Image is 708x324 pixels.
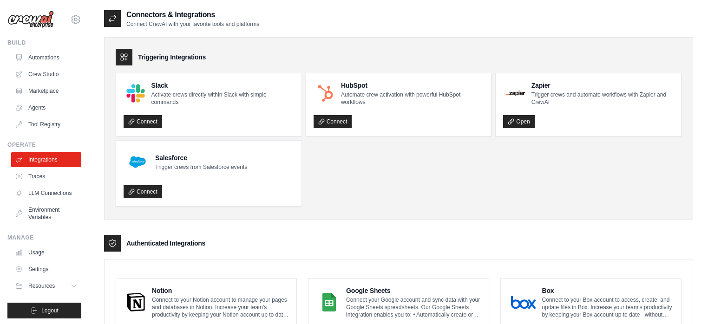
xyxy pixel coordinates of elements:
[151,81,294,90] h4: Slack
[11,117,81,132] a: Tool Registry
[7,11,54,28] img: Logo
[11,169,81,184] a: Traces
[11,279,81,293] button: Resources
[542,296,674,318] p: Connect to your Box account to access, create, and update files in Box. Increase your team’s prod...
[531,91,674,106] p: Trigger crews and automate workflows with Zapier and CrewAI
[152,296,289,318] p: Connect to your Notion account to manage your pages and databases in Notion. Increase your team’s...
[11,50,81,65] a: Automations
[506,91,524,96] img: Zapier Logo
[11,262,81,277] a: Settings
[7,303,81,318] button: Logout
[126,84,145,103] img: Slack Logo
[11,100,81,115] a: Agents
[319,293,340,311] img: Google Sheets Logo
[7,141,81,149] div: Operate
[346,286,481,295] h4: Google Sheets
[11,202,81,225] a: Environment Variables
[7,39,81,46] div: Build
[126,151,149,173] img: Salesforce Logo
[11,84,81,98] a: Marketplace
[41,307,59,314] span: Logout
[138,52,206,62] h3: Triggering Integrations
[124,185,162,198] a: Connect
[314,115,352,128] a: Connect
[124,115,162,128] a: Connect
[126,20,259,28] p: Connect CrewAI with your favorite tools and platforms
[11,152,81,167] a: Integrations
[542,286,674,295] h4: Box
[126,293,145,311] img: Notion Logo
[341,81,484,90] h4: HubSpot
[341,91,484,106] p: Automate crew activation with powerful HubSpot workflows
[126,9,259,20] h2: Connectors & Integrations
[511,293,536,311] img: Box Logo
[11,67,81,82] a: Crew Studio
[531,81,674,90] h4: Zapier
[155,153,247,162] h4: Salesforce
[11,186,81,201] a: LLM Connections
[7,234,81,241] div: Manage
[503,115,534,128] a: Open
[152,286,289,295] h4: Notion
[151,91,294,106] p: Activate crews directly within Slack with simple commands
[155,163,247,171] p: Trigger crews from Salesforce events
[346,296,481,318] p: Connect your Google account and sync data with your Google Sheets spreadsheets. Our Google Sheets...
[126,239,205,248] h3: Authenticated Integrations
[11,245,81,260] a: Usage
[316,84,334,102] img: HubSpot Logo
[28,282,55,290] span: Resources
